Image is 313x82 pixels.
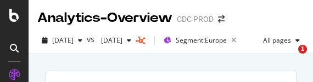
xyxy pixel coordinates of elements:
button: [DATE] [37,32,87,49]
button: All pages [259,32,304,49]
button: [DATE] [97,32,136,49]
div: arrow-right-arrow-left [218,15,225,23]
div: Analytics - Overview [37,9,172,27]
span: 2025 Oct. 3rd [52,36,74,45]
span: Segment: Europe [176,36,227,45]
span: vs [87,34,97,45]
span: 1 [298,45,307,54]
button: Segment:Europe [159,32,241,49]
iframe: Intercom live chat [276,45,302,71]
span: 2025 Sep. 5th [97,36,122,45]
span: All pages [259,36,291,45]
div: CDC PROD [177,14,214,25]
